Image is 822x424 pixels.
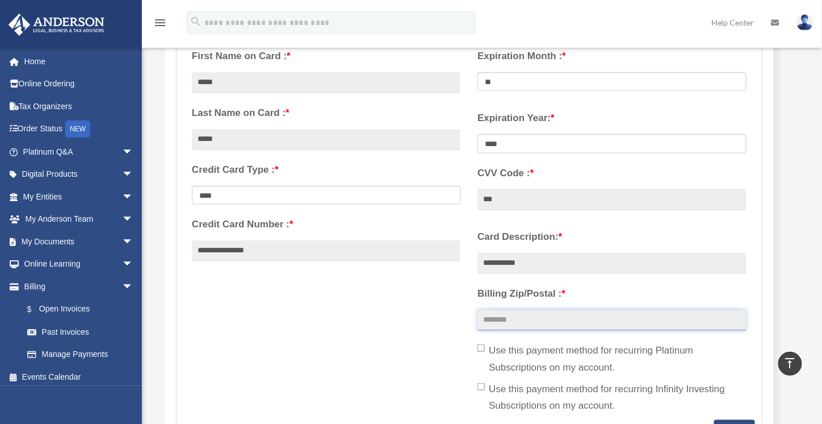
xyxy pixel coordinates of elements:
[8,253,150,276] a: Online Learningarrow_drop_down
[192,105,460,122] label: Last Name on Card :
[122,253,145,276] span: arrow_drop_down
[8,50,150,73] a: Home
[192,48,460,65] label: First Name on Card :
[192,161,460,178] label: Credit Card Type :
[33,302,39,317] span: $
[16,298,150,321] a: $Open Invoices
[8,208,150,231] a: My Anderson Teamarrow_drop_down
[8,73,150,95] a: Online Ordering
[5,14,108,36] img: Anderson Advisors Platinum Portal
[796,14,813,31] img: User Pic
[8,275,150,298] a: Billingarrow_drop_down
[122,185,145,209] span: arrow_drop_down
[477,285,746,302] label: Billing Zip/Postal :
[8,163,150,186] a: Digital Productsarrow_drop_down
[65,120,90,138] div: NEW
[8,118,150,141] a: Order StatusNEW
[477,228,746,246] label: Card Description:
[8,185,150,208] a: My Entitiesarrow_drop_down
[16,343,145,366] a: Manage Payments
[8,230,150,253] a: My Documentsarrow_drop_down
[8,140,150,163] a: Platinum Q&Aarrow_drop_down
[122,230,145,253] span: arrow_drop_down
[778,352,802,376] a: vertical_align_top
[477,381,746,415] label: Use this payment method for recurring Infinity Investing Subscriptions on my account.
[8,95,150,118] a: Tax Organizers
[783,356,797,370] i: vertical_align_top
[477,344,485,352] input: Use this payment method for recurring Platinum Subscriptions on my account.
[477,342,746,376] label: Use this payment method for recurring Platinum Subscriptions on my account.
[477,383,485,390] input: Use this payment method for recurring Infinity Investing Subscriptions on my account.
[122,140,145,164] span: arrow_drop_down
[122,208,145,231] span: arrow_drop_down
[477,165,746,182] label: CVV Code :
[122,163,145,186] span: arrow_drop_down
[153,20,167,30] a: menu
[16,321,150,343] a: Past Invoices
[192,216,460,233] label: Credit Card Number :
[190,15,202,28] i: search
[153,16,167,30] i: menu
[122,275,145,298] span: arrow_drop_down
[477,110,746,127] label: Expiration Year:
[8,365,150,388] a: Events Calendar
[477,48,746,65] label: Expiration Month :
